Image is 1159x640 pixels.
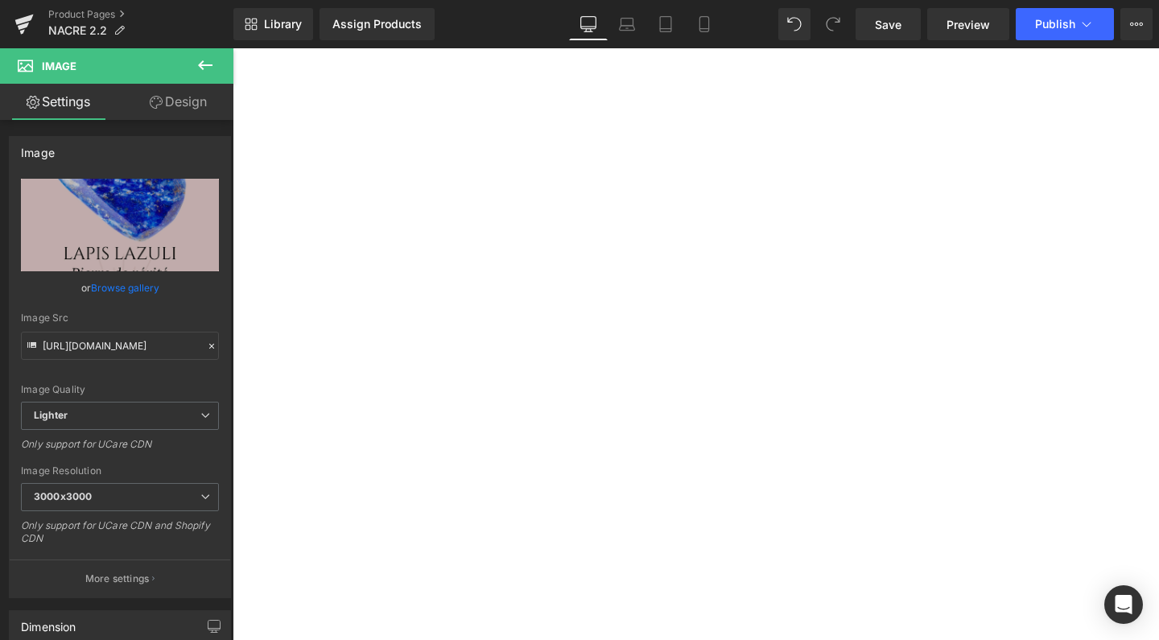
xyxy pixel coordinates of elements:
div: Only support for UCare CDN and Shopify CDN [21,519,219,555]
a: Preview [927,8,1009,40]
a: Tablet [646,8,685,40]
div: Image Quality [21,384,219,395]
span: Image [42,60,76,72]
button: More settings [10,559,230,597]
div: Image Src [21,312,219,324]
a: New Library [233,8,313,40]
a: Desktop [569,8,608,40]
a: Design [120,84,237,120]
div: Image [21,137,55,159]
a: Laptop [608,8,646,40]
b: Lighter [34,409,68,421]
input: Link [21,332,219,360]
span: Save [875,16,901,33]
button: Redo [817,8,849,40]
span: Library [264,17,302,31]
span: Preview [947,16,990,33]
p: More settings [85,572,150,586]
a: Mobile [685,8,724,40]
div: Dimension [21,611,76,634]
div: or [21,279,219,296]
button: Undo [778,8,810,40]
div: Assign Products [332,18,422,31]
a: Browse gallery [91,274,159,302]
span: NACRE 2.2 [48,24,107,37]
div: Open Intercom Messenger [1104,585,1143,624]
div: Only support for UCare CDN [21,438,219,461]
a: Product Pages [48,8,233,21]
span: Publish [1035,18,1075,31]
button: Publish [1016,8,1114,40]
b: 3000x3000 [34,490,92,502]
button: More [1120,8,1153,40]
div: Image Resolution [21,465,219,477]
